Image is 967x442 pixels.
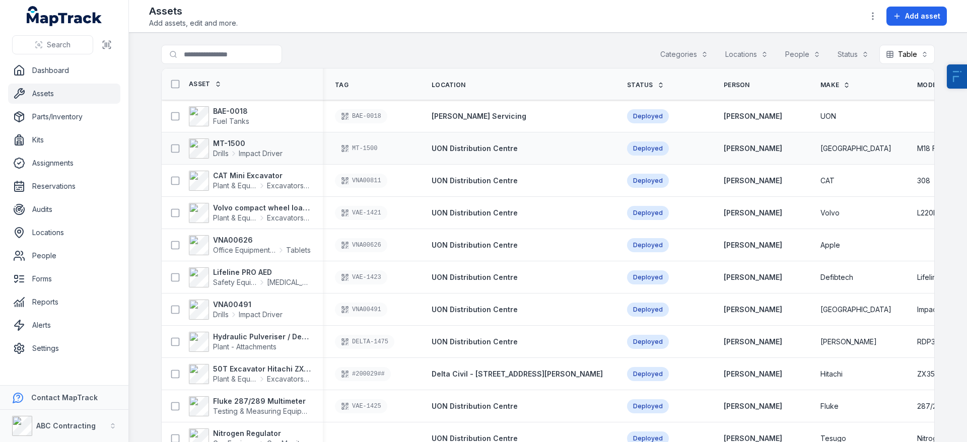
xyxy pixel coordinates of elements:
a: [PERSON_NAME] [724,240,782,250]
button: People [779,45,827,64]
span: Make [820,81,839,89]
a: Hydraulic Pulveriser / Demolition ShearPlant - Attachments [189,332,311,352]
span: UON Distribution Centre [432,176,518,185]
a: Delta Civil - [STREET_ADDRESS][PERSON_NAME] [432,369,603,379]
span: [PERSON_NAME] [820,337,877,347]
span: Impact Driver [917,305,961,315]
button: Status [831,45,875,64]
span: UON Distribution Centre [432,305,518,314]
span: Safety Equipment [213,277,257,287]
span: Add assets, edit and more. [149,18,238,28]
span: Tablets [286,245,311,255]
a: BAE-0018Fuel Tanks [189,106,249,126]
a: 50T Excavator Hitachi ZX350Plant & EquipmentExcavators & Plant [189,364,311,384]
span: Person [724,81,750,89]
strong: BAE-0018 [213,106,249,116]
span: [GEOGRAPHIC_DATA] [820,143,891,154]
a: People [8,246,120,266]
a: Locations [8,223,120,243]
strong: Fluke 287/289 Multimeter [213,396,311,406]
span: ZX350 [917,369,939,379]
a: Reservations [8,176,120,196]
span: Drills [213,149,229,159]
strong: Nitrogen Regulator [213,428,311,438]
span: 308 [917,176,930,186]
span: Fluke [820,401,839,411]
a: [PERSON_NAME] [724,111,782,121]
a: UON Distribution Centre [432,401,518,411]
div: Deployed [627,141,669,156]
span: Model [917,81,940,89]
span: Excavators & Plant [267,213,311,223]
strong: VNA00491 [213,300,283,310]
strong: Hydraulic Pulveriser / Demolition Shear [213,332,311,342]
div: VAE-1421 [335,206,387,220]
a: Asset [189,80,222,88]
div: Deployed [627,174,669,188]
button: Categories [654,45,715,64]
a: [PERSON_NAME] [724,143,782,154]
a: [PERSON_NAME] [724,305,782,315]
button: Locations [719,45,775,64]
div: Deployed [627,109,669,123]
span: UON Distribution Centre [432,337,518,346]
span: Testing & Measuring Equipment [213,407,318,415]
strong: Contact MapTrack [31,393,98,402]
span: Hitachi [820,369,843,379]
span: Drills [213,310,229,320]
a: UON Distribution Centre [432,208,518,218]
span: Defibtech [820,272,853,282]
button: Add asset [886,7,947,26]
span: UON Distribution Centre [432,241,518,249]
a: VNA00491DrillsImpact Driver [189,300,283,320]
span: Volvo [820,208,840,218]
span: Tag [335,81,349,89]
div: VAE-1423 [335,270,387,284]
div: #200029## [335,367,391,381]
span: Delta Civil - [STREET_ADDRESS][PERSON_NAME] [432,370,603,378]
button: Search [12,35,93,54]
span: Office Equipment & IT [213,245,276,255]
span: 287/289 [917,401,946,411]
a: Reports [8,292,120,312]
a: Volvo compact wheel loaderPlant & EquipmentExcavators & Plant [189,203,311,223]
a: Alerts [8,315,120,335]
span: Status [627,81,653,89]
div: VNA00491 [335,303,387,317]
strong: Lifeline PRO AED [213,267,311,277]
a: [PERSON_NAME] [724,369,782,379]
div: Deployed [627,367,669,381]
span: Search [47,40,71,50]
a: [PERSON_NAME] [724,337,782,347]
strong: Volvo compact wheel loader [213,203,311,213]
a: Kits [8,130,120,150]
a: Settings [8,338,120,358]
a: MapTrack [27,6,102,26]
a: UON Distribution Centre [432,240,518,250]
a: [PERSON_NAME] [724,401,782,411]
span: Plant & Equipment [213,181,257,191]
span: Location [432,81,465,89]
strong: [PERSON_NAME] [724,176,782,186]
a: UON Distribution Centre [432,176,518,186]
a: CAT Mini ExcavatorPlant & EquipmentExcavators & Plant [189,171,311,191]
div: Deployed [627,206,669,220]
span: UON Distribution Centre [432,208,518,217]
a: [PERSON_NAME] Servicing [432,111,526,121]
span: RDP32 [917,337,939,347]
span: [PERSON_NAME] Servicing [432,112,526,120]
span: [GEOGRAPHIC_DATA] [820,305,891,315]
a: [PERSON_NAME] [724,272,782,282]
h2: Assets [149,4,238,18]
span: [MEDICAL_DATA] [267,277,311,287]
a: Fluke 287/289 MultimeterTesting & Measuring Equipment [189,396,311,416]
a: Model [917,81,951,89]
a: Assets [8,84,120,104]
span: Excavators & Plant [267,374,311,384]
div: Deployed [627,335,669,349]
strong: MT-1500 [213,138,283,149]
